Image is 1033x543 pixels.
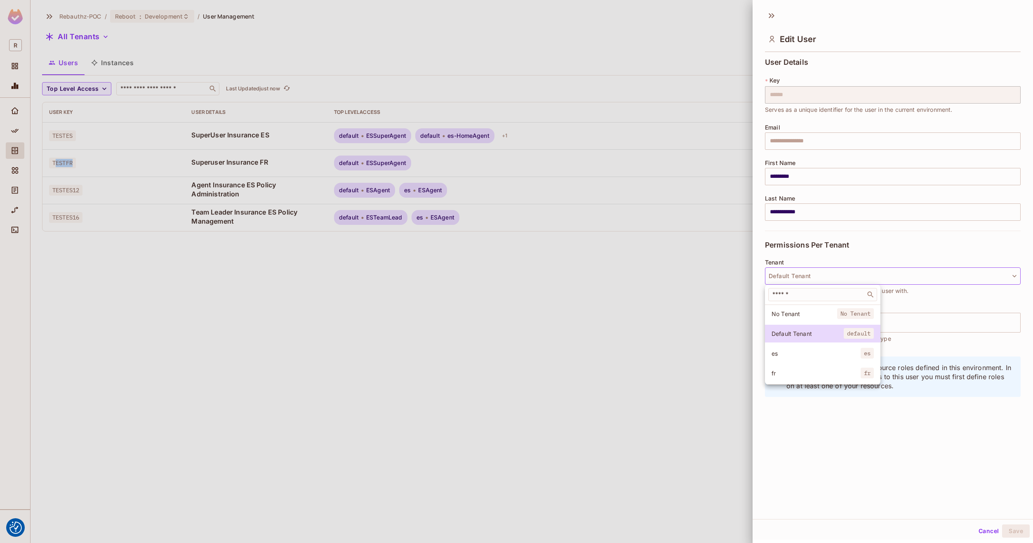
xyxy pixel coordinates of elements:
[861,348,874,359] span: es
[772,310,837,318] span: No Tenant
[772,349,861,357] span: es
[9,522,22,534] img: Revisit consent button
[772,330,844,338] span: Default Tenant
[861,368,874,378] span: fr
[9,522,22,534] button: Consent Preferences
[844,328,874,339] span: default
[837,308,874,319] span: No Tenant
[772,369,861,377] span: fr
